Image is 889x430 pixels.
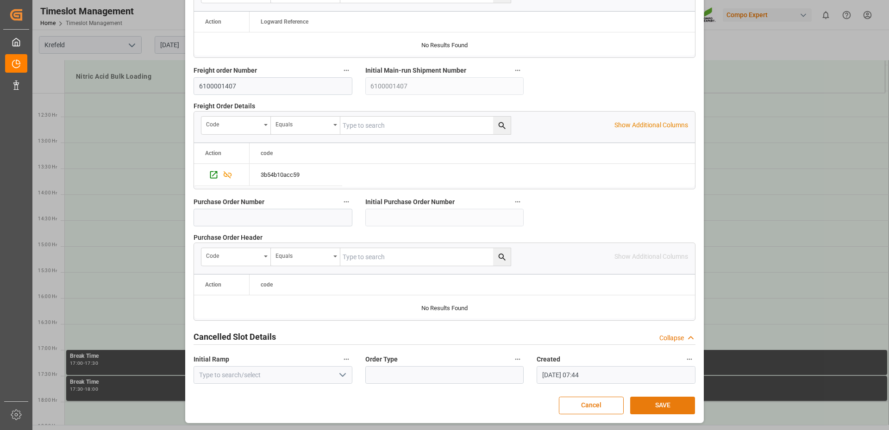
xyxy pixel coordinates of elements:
input: Type to search [340,248,511,266]
button: open menu [335,368,349,382]
span: Initial Purchase Order Number [365,197,455,207]
div: Press SPACE to select this row. [250,164,342,186]
button: Order Type [512,353,524,365]
button: Initial Ramp [340,353,352,365]
input: Type to search [340,117,511,134]
button: Cancel [559,397,624,414]
div: Collapse [659,333,684,343]
div: Equals [275,118,330,129]
div: Action [205,281,221,288]
button: SAVE [630,397,695,414]
button: open menu [271,248,340,266]
h2: Cancelled Slot Details [194,330,276,343]
span: Order Type [365,355,398,364]
div: code [206,118,261,129]
span: Purchase Order Header [194,233,263,243]
div: Equals [275,249,330,260]
div: code [206,249,261,260]
span: Purchase Order Number [194,197,264,207]
span: Created [537,355,560,364]
button: search button [493,117,511,134]
button: Initial Purchase Order Number [512,196,524,208]
button: Initial Main-run Shipment Number [512,64,524,76]
span: Initial Main-run Shipment Number [365,66,466,75]
button: Created [683,353,695,365]
span: code [261,281,273,288]
span: code [261,150,273,156]
div: Action [205,19,221,25]
div: 3b54b10acc59 [250,164,342,186]
span: Initial Ramp [194,355,229,364]
button: Freight order Number [340,64,352,76]
div: Press SPACE to select this row. [194,164,250,186]
input: DD.MM.YYYY HH:MM [537,366,695,384]
button: search button [493,248,511,266]
button: open menu [201,117,271,134]
span: Logward Reference [261,19,308,25]
p: Show Additional Columns [614,120,688,130]
button: open menu [271,117,340,134]
button: open menu [201,248,271,266]
span: Freight Order Details [194,101,255,111]
span: Freight order Number [194,66,257,75]
button: Purchase Order Number [340,196,352,208]
div: Action [205,150,221,156]
input: Type to search/select [194,366,352,384]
